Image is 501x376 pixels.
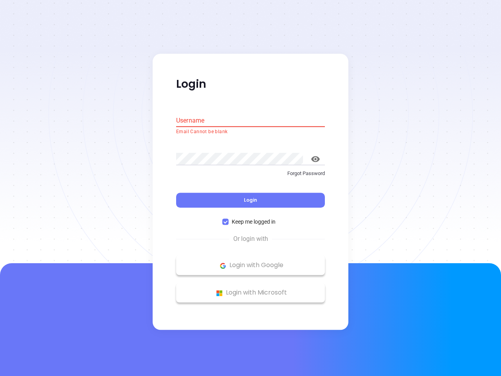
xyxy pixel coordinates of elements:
button: toggle password visibility [306,150,325,168]
button: Microsoft Logo Login with Microsoft [176,283,325,303]
img: Microsoft Logo [214,288,224,298]
span: Or login with [229,235,272,244]
a: Forgot Password [176,170,325,184]
button: Login [176,193,325,208]
img: Google Logo [218,261,228,271]
span: Login [244,197,257,204]
p: Email Cannot be blank [176,128,325,136]
p: Login with Google [180,260,321,271]
button: Google Logo Login with Google [176,256,325,275]
p: Login with Microsoft [180,287,321,299]
p: Login [176,77,325,91]
p: Forgot Password [176,170,325,177]
span: Keep me logged in [229,218,279,226]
